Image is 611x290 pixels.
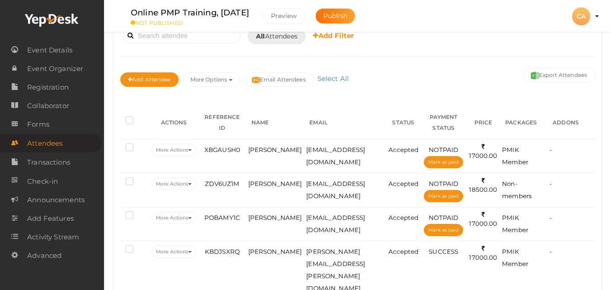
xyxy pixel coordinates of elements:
[316,9,355,24] button: Publish
[152,178,196,190] button: More Actions
[152,246,196,258] button: More Actions
[205,180,239,187] span: ZDV6UZ1M
[27,153,70,171] span: Transactions
[248,248,302,255] span: [PERSON_NAME]
[424,156,463,168] button: Mark as paid
[256,32,298,41] span: Attendees
[428,159,459,165] span: Mark as paid
[27,228,79,246] span: Activity Stream
[248,146,302,153] span: [PERSON_NAME]
[428,227,459,233] span: Mark as paid
[152,144,196,156] button: More Actions
[388,214,418,221] span: Accepted
[205,248,240,255] span: KBDJSXRQ
[502,146,528,166] span: PMIK Member
[469,211,497,228] span: 17000.00
[429,214,458,221] span: NOTPAID
[469,245,497,261] span: 17000.00
[256,32,265,40] b: All
[572,7,590,25] div: CA
[421,106,467,139] th: PAYMENT STATUS
[131,19,249,26] small: NOT PUBLISHED
[123,28,241,43] input: Search attendee
[27,191,85,209] span: Announcements
[569,7,593,26] button: CA
[120,72,179,87] button: Add Attendee
[424,190,463,202] button: Mark as paid
[549,180,552,187] span: -
[315,74,351,83] a: Select All
[27,134,62,152] span: Attendees
[523,68,595,82] button: Export Attendees
[429,146,458,153] span: NOTPAID
[388,146,418,153] span: Accepted
[469,177,497,194] span: 18500.00
[428,193,459,199] span: Mark as paid
[469,143,497,160] span: 17000.00
[502,248,528,267] span: PMIK Member
[313,31,354,40] b: Add Filter
[306,214,365,233] span: [EMAIL_ADDRESS][DOMAIN_NAME]
[183,72,240,87] button: More Options
[424,224,463,236] button: Mark as paid
[204,214,240,221] span: POBAMY1C
[502,214,528,233] span: PMIK Member
[306,146,365,166] span: [EMAIL_ADDRESS][DOMAIN_NAME]
[152,212,196,224] button: More Actions
[386,106,421,139] th: STATUS
[27,97,69,115] span: Collaborator
[429,248,458,255] span: SUCCESS
[263,8,305,24] button: Preview
[27,60,83,78] span: Event Organizer
[27,247,62,265] span: Advanced
[502,180,532,200] span: Non-members
[204,146,240,153] span: XBGAUSH0
[572,12,590,20] profile-pic: CA
[323,12,347,20] span: Publish
[248,214,302,221] span: [PERSON_NAME]
[27,115,49,133] span: Forms
[246,106,304,139] th: NAME
[306,180,365,200] span: [EMAIL_ADDRESS][DOMAIN_NAME]
[27,41,72,59] span: Event Details
[549,214,552,221] span: -
[388,180,418,187] span: Accepted
[467,106,500,139] th: PRICE
[547,106,595,139] th: ADDONS
[388,248,418,255] span: Accepted
[244,72,313,87] button: Email Attendees
[248,180,302,187] span: [PERSON_NAME]
[549,146,552,153] span: -
[149,106,199,139] th: ACTIONS
[252,76,260,84] img: mail-filled.svg
[304,106,386,139] th: EMAIL
[429,180,458,187] span: NOTPAID
[500,106,547,139] th: PACKAGES
[204,114,240,131] span: REFERENCE ID
[131,6,249,19] label: Online PMP Training, [DATE]
[531,71,539,80] img: excel.svg
[27,209,74,228] span: Add Features
[27,172,58,190] span: Check-in
[27,78,69,96] span: Registration
[549,248,552,255] span: -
